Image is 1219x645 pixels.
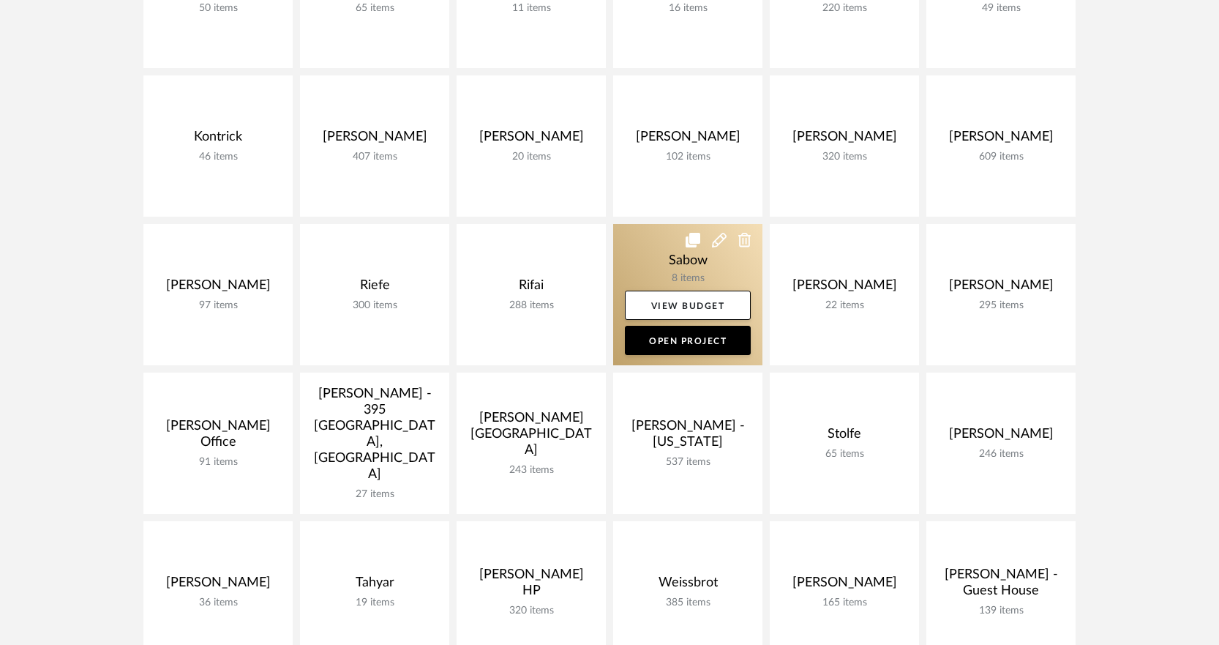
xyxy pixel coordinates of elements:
[781,2,907,15] div: 220 items
[625,418,751,456] div: [PERSON_NAME] - [US_STATE]
[468,2,594,15] div: 11 items
[781,129,907,151] div: [PERSON_NAME]
[312,299,438,312] div: 300 items
[155,277,281,299] div: [PERSON_NAME]
[938,299,1064,312] div: 295 items
[938,448,1064,461] div: 246 items
[155,456,281,469] div: 91 items
[938,2,1064,15] div: 49 items
[468,299,594,312] div: 288 items
[781,299,907,312] div: 22 items
[155,129,281,151] div: Kontrick
[625,326,751,355] a: Open Project
[312,2,438,15] div: 65 items
[312,277,438,299] div: Riefe
[468,151,594,163] div: 20 items
[468,410,594,464] div: [PERSON_NAME][GEOGRAPHIC_DATA]
[312,151,438,163] div: 407 items
[938,129,1064,151] div: [PERSON_NAME]
[781,575,907,597] div: [PERSON_NAME]
[155,597,281,609] div: 36 items
[938,605,1064,617] div: 139 items
[468,464,594,477] div: 243 items
[625,456,751,469] div: 537 items
[938,426,1064,448] div: [PERSON_NAME]
[312,597,438,609] div: 19 items
[625,129,751,151] div: [PERSON_NAME]
[781,426,907,448] div: Stolfe
[625,2,751,15] div: 16 items
[155,418,281,456] div: [PERSON_NAME] Office
[781,277,907,299] div: [PERSON_NAME]
[312,575,438,597] div: Tahyar
[468,277,594,299] div: Rifai
[312,129,438,151] div: [PERSON_NAME]
[468,567,594,605] div: [PERSON_NAME] HP
[312,488,438,501] div: 27 items
[468,605,594,617] div: 320 items
[155,575,281,597] div: [PERSON_NAME]
[781,597,907,609] div: 165 items
[155,299,281,312] div: 97 items
[625,151,751,163] div: 102 items
[155,2,281,15] div: 50 items
[625,291,751,320] a: View Budget
[938,567,1064,605] div: [PERSON_NAME] - Guest House
[781,151,907,163] div: 320 items
[938,277,1064,299] div: [PERSON_NAME]
[312,386,438,488] div: [PERSON_NAME] - 395 [GEOGRAPHIC_DATA], [GEOGRAPHIC_DATA]
[468,129,594,151] div: [PERSON_NAME]
[938,151,1064,163] div: 609 items
[625,597,751,609] div: 385 items
[781,448,907,461] div: 65 items
[625,575,751,597] div: Weissbrot
[155,151,281,163] div: 46 items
